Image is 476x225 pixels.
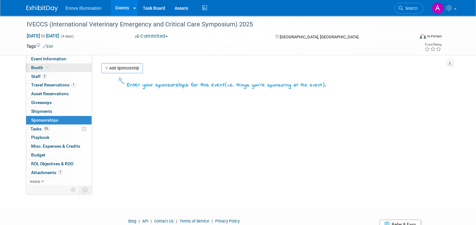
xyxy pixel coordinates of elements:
img: Format-Inperson.png [420,34,426,39]
td: Personalize Event Tab Strip [68,186,79,194]
img: Andrea Miller [432,2,444,14]
span: i.e. things you're sponsoring at the event [227,82,322,89]
span: 2 [42,74,47,79]
span: (4 days) [60,34,74,38]
span: Budget [31,152,45,157]
span: | [137,219,141,223]
a: Edit [43,44,53,49]
a: Attachments7 [26,168,92,177]
a: API [142,219,148,223]
span: 7 [58,170,63,175]
a: Misc. Expenses & Credits [26,142,92,151]
span: Shipments [31,109,52,114]
span: Attachments [31,170,63,175]
a: Shipments [26,107,92,116]
a: Contact Us [154,219,174,223]
div: In-Person [427,34,442,39]
a: Budget [26,151,92,159]
span: Tasks [31,126,50,131]
div: IVECCS (International Veterinary Emergency and Critical Care Symposium) 2025 [25,19,406,30]
a: more [26,177,92,186]
span: Travel Reservations [31,82,76,87]
span: Booth [31,65,50,70]
span: Event Information [31,56,66,61]
span: to [40,33,46,38]
span: Staff [31,74,47,79]
img: ExhibitDay [26,5,58,12]
div: Enter your sponsorships for this event . [127,81,326,89]
a: Booth [26,63,92,72]
span: more [30,179,40,184]
span: Playbook [31,135,49,140]
a: Playbook [26,133,92,142]
a: Privacy Policy [215,219,240,223]
span: Search [403,6,417,11]
span: Sponsorships [31,118,58,123]
a: Asset Reservations [26,90,92,98]
span: | [175,219,179,223]
span: [DATE] [DATE] [26,33,59,39]
span: ) [322,81,325,88]
span: [GEOGRAPHIC_DATA], [GEOGRAPHIC_DATA] [280,35,358,39]
span: 1 [71,83,76,87]
a: Tasks0% [26,125,92,133]
span: ( [225,81,227,88]
i: Booth reservation complete [46,66,49,69]
div: Event Format [380,33,442,42]
a: Sponsorships [26,116,92,124]
a: Event Information [26,55,92,63]
div: Event Rating [424,43,441,46]
span: ROI, Objectives & ROO [31,161,73,166]
button: Committed [133,33,170,40]
a: Giveaways [26,98,92,107]
span: | [210,219,214,223]
span: | [149,219,153,223]
a: Blog [128,219,136,223]
a: Staff2 [26,72,92,81]
span: Asset Reservations [31,91,69,96]
span: 0% [43,126,50,131]
span: Misc. Expenses & Credits [31,144,80,149]
span: Giveaways [31,100,52,105]
a: ROI, Objectives & ROO [26,160,92,168]
td: Tags [26,43,53,49]
a: Search [395,3,423,14]
td: Toggle Event Tabs [79,186,92,194]
a: Travel Reservations1 [26,81,92,89]
a: Terms of Service [180,219,209,223]
a: Add Sponsorship [101,63,143,73]
span: Enova Illumination [65,6,101,11]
